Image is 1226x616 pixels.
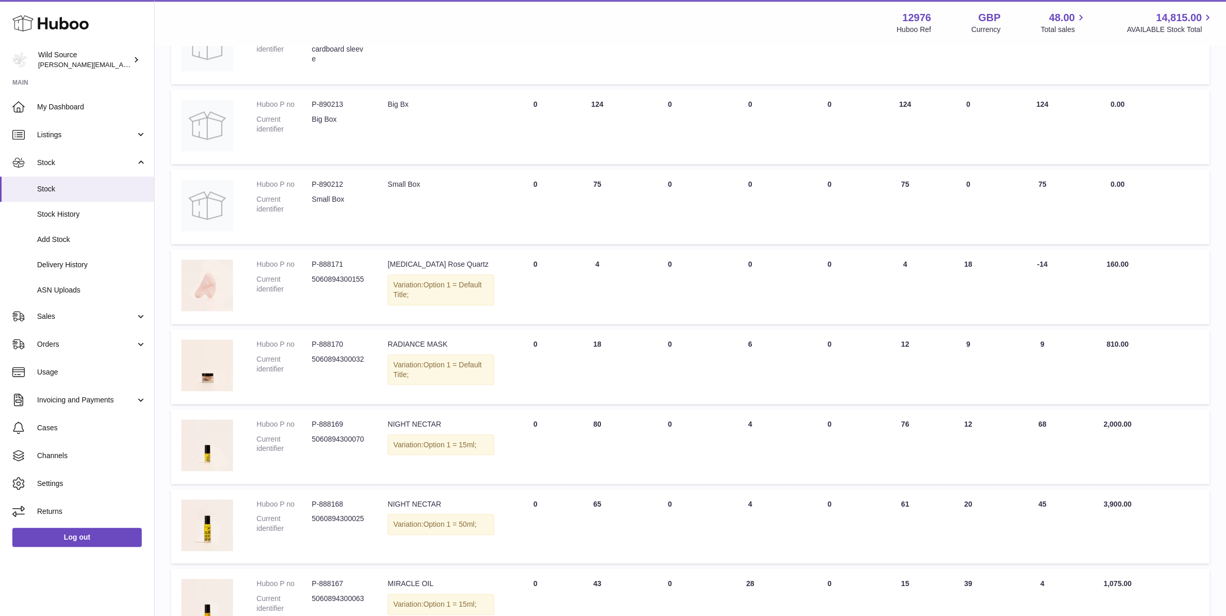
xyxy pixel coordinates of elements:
td: 20 [940,489,996,564]
td: 0 [940,169,996,244]
div: NIGHT NECTAR [388,499,494,509]
span: Sales [37,312,136,321]
td: 300 [566,9,628,84]
span: 0 [828,100,832,108]
td: 0 [628,9,712,84]
strong: 12976 [902,11,931,25]
div: Small Box [388,180,494,189]
div: MIRACLE OIL [388,579,494,589]
td: 0 [628,89,712,164]
span: Option 1 = Default Title; [393,281,481,299]
span: 0 [828,340,832,348]
span: 0 [828,180,832,188]
td: 124 [566,89,628,164]
td: 18 [566,329,628,404]
dd: 5060894300032 [312,354,367,374]
img: product image [181,339,233,391]
div: Variation: [388,594,494,615]
td: 0 [505,9,566,84]
a: Log out [12,528,142,546]
span: 0.00 [1111,100,1124,108]
span: 1,075.00 [1103,579,1132,588]
dt: Huboo P no [257,339,312,349]
dt: Huboo P no [257,499,312,509]
span: Listings [37,130,136,140]
span: Option 1 = 15ml; [423,441,476,449]
dt: Current identifier [257,115,312,134]
div: RADIANCE MASK [388,339,494,349]
td: 61 [870,489,940,564]
img: product image [181,180,233,231]
span: Option 1 = Default Title; [393,361,481,379]
a: 48.00 Total sales [1040,11,1086,35]
td: 0 [505,409,566,484]
dd: 5060894300025 [312,514,367,533]
td: 0 [712,169,789,244]
span: AVAILABLE Stock Total [1127,25,1214,35]
dd: P-888168 [312,499,367,509]
span: 0 [828,260,832,268]
dd: Small Box [312,194,367,214]
dt: Current identifier [257,274,312,294]
dt: Huboo P no [257,579,312,589]
span: Stock History [37,209,146,219]
td: 75 [870,169,940,244]
td: 0 [505,489,566,564]
td: 300 [996,9,1088,84]
td: 0 [505,329,566,404]
span: [PERSON_NAME][EMAIL_ADDRESS][DOMAIN_NAME] [38,60,207,69]
dt: Current identifier [257,35,312,64]
span: My Dashboard [37,102,146,112]
td: 0 [940,9,996,84]
span: 14,815.00 [1156,11,1202,25]
span: Cases [37,423,146,433]
div: Variation: [388,434,494,456]
span: Stock [37,158,136,168]
div: Variation: [388,514,494,535]
div: NIGHT NECTAR [388,419,494,429]
dt: Huboo P no [257,180,312,189]
div: Wild Source [38,50,131,70]
td: 124 [996,89,1088,164]
div: Huboo Ref [897,25,931,35]
dd: Big Box [312,115,367,134]
td: 0 [712,249,789,324]
img: product image [181,260,233,311]
td: 80 [566,409,628,484]
img: product image [181,100,233,151]
div: Variation: [388,354,494,385]
td: 4 [566,249,628,324]
td: 0 [628,409,712,484]
span: 48.00 [1049,11,1074,25]
dd: P-890212 [312,180,367,189]
span: Option 1 = 50ml; [423,520,476,528]
td: 124 [870,89,940,164]
td: 0 [505,249,566,324]
span: Delivery History [37,260,146,270]
td: -14 [996,249,1088,324]
td: 18 [940,249,996,324]
span: Add Stock [37,235,146,245]
div: Variation: [388,274,494,305]
dd: 5060894300155 [312,274,367,294]
td: 0 [940,89,996,164]
span: 160.00 [1106,260,1129,268]
span: Orders [37,339,136,349]
span: 0.00 [1111,180,1124,188]
td: 0 [505,89,566,164]
td: 300 [870,9,940,84]
img: product image [181,419,233,471]
td: 12 [870,329,940,404]
td: 0 [712,89,789,164]
td: 68 [996,409,1088,484]
span: 0 [828,500,832,508]
dt: Current identifier [257,514,312,533]
span: Settings [37,479,146,489]
td: 0 [628,489,712,564]
td: 76 [870,409,940,484]
td: 0 [628,169,712,244]
dd: P-888171 [312,260,367,269]
span: Invoicing and Payments [37,395,136,405]
dt: Current identifier [257,594,312,613]
dt: Huboo P no [257,419,312,429]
